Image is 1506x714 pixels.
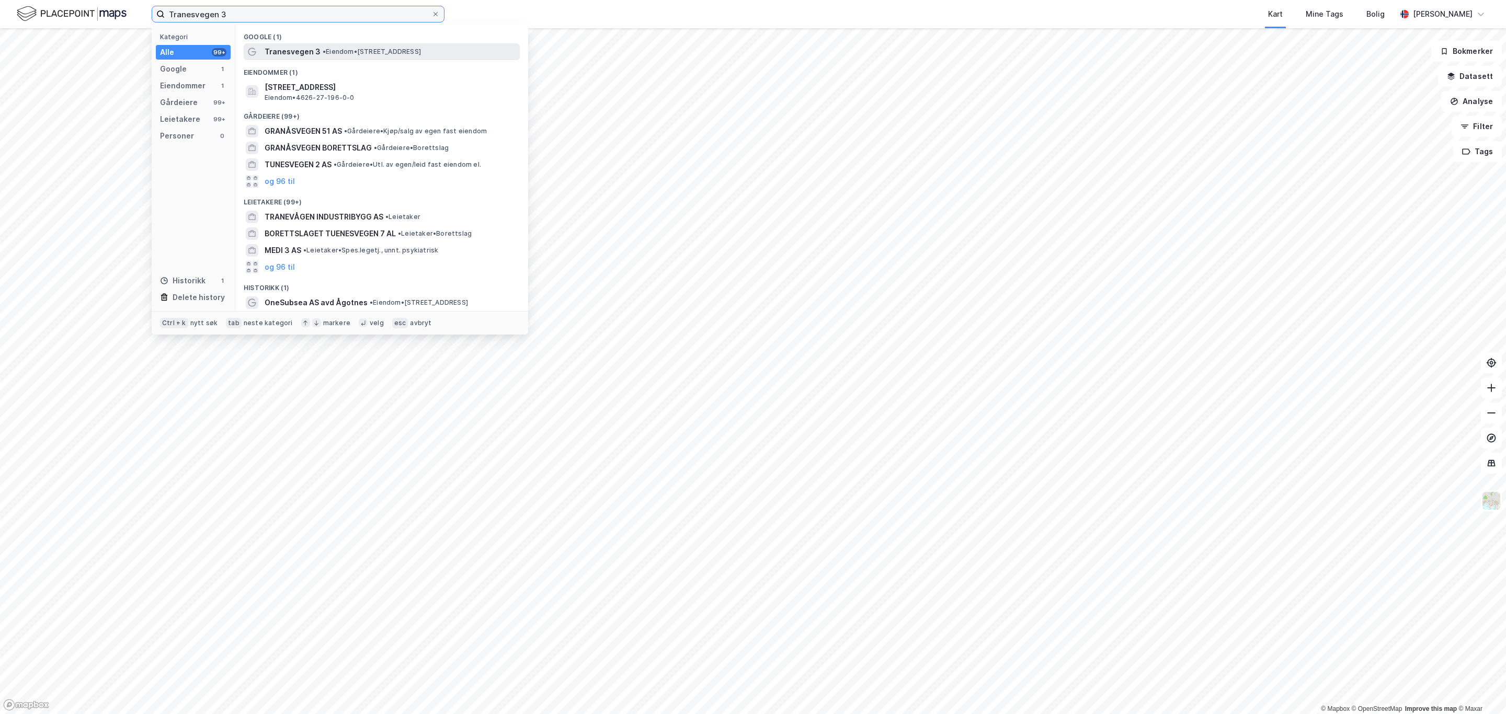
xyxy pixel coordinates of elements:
[303,246,306,254] span: •
[265,142,372,154] span: GRANÅSVEGEN BORETTSLAG
[244,319,293,327] div: neste kategori
[173,291,225,304] div: Delete history
[344,127,487,135] span: Gårdeiere • Kjøp/salg av egen fast eiendom
[323,48,421,56] span: Eiendom • [STREET_ADDRESS]
[265,261,295,273] button: og 96 til
[160,96,198,109] div: Gårdeiere
[218,65,226,73] div: 1
[303,246,438,255] span: Leietaker • Spes.legetj., unnt. psykiatrisk
[370,298,468,307] span: Eiendom • [STREET_ADDRESS]
[398,229,472,238] span: Leietaker • Borettslag
[160,33,231,41] div: Kategori
[218,132,226,140] div: 0
[1405,705,1457,712] a: Improve this map
[1452,116,1502,137] button: Filter
[212,98,226,107] div: 99+
[212,115,226,123] div: 99+
[1454,664,1506,714] iframe: Chat Widget
[385,213,389,221] span: •
[1453,141,1502,162] button: Tags
[160,46,174,59] div: Alle
[160,318,188,328] div: Ctrl + k
[218,82,226,90] div: 1
[1413,8,1473,20] div: [PERSON_NAME]
[160,274,206,287] div: Historikk
[1481,491,1501,511] img: Z
[160,130,194,142] div: Personer
[1441,91,1502,112] button: Analyse
[265,125,342,137] span: GRANÅSVEGEN 51 AS
[212,48,226,56] div: 99+
[334,160,481,169] span: Gårdeiere • Utl. av egen/leid fast eiendom el.
[374,144,377,152] span: •
[1321,705,1350,712] a: Mapbox
[160,113,200,125] div: Leietakere
[410,319,431,327] div: avbryt
[17,5,127,23] img: logo.f888ab2527a4732fd821a326f86c7f29.svg
[265,45,321,58] span: Tranesvegen 3
[265,211,383,223] span: TRANEVÅGEN INDUSTRIBYGG AS
[1268,8,1283,20] div: Kart
[265,175,295,188] button: og 96 til
[334,160,337,168] span: •
[160,79,206,92] div: Eiendommer
[265,227,396,240] span: BORETTSLAGET TUENESVEGEN 7 AL
[1431,41,1502,62] button: Bokmerker
[235,104,528,123] div: Gårdeiere (99+)
[323,319,350,327] div: markere
[265,81,516,94] span: [STREET_ADDRESS]
[3,699,49,711] a: Mapbox homepage
[190,319,218,327] div: nytt søk
[1352,705,1402,712] a: OpenStreetMap
[398,229,401,237] span: •
[265,296,368,309] span: OneSubsea AS avd Ågotnes
[323,48,326,55] span: •
[160,63,187,75] div: Google
[370,298,373,306] span: •
[265,94,355,102] span: Eiendom • 4626-27-196-0-0
[392,318,408,328] div: esc
[235,25,528,43] div: Google (1)
[385,213,420,221] span: Leietaker
[1306,8,1343,20] div: Mine Tags
[235,60,528,79] div: Eiendommer (1)
[370,319,384,327] div: velg
[235,190,528,209] div: Leietakere (99+)
[1438,66,1502,87] button: Datasett
[218,277,226,285] div: 1
[344,127,347,135] span: •
[1366,8,1385,20] div: Bolig
[374,144,449,152] span: Gårdeiere • Borettslag
[235,275,528,294] div: Historikk (1)
[165,6,431,22] input: Søk på adresse, matrikkel, gårdeiere, leietakere eller personer
[226,318,242,328] div: tab
[265,244,301,257] span: MEDI 3 AS
[265,158,332,171] span: TUNESVEGEN 2 AS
